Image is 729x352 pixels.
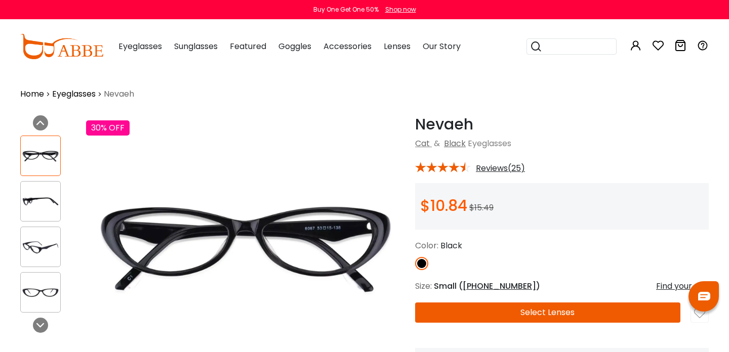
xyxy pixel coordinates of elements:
span: Black [440,240,462,251]
span: Size: [415,280,432,292]
span: Accessories [323,40,372,52]
span: Goggles [278,40,311,52]
div: Find your size [656,280,709,292]
button: Select Lenses [415,302,680,323]
span: Nevaeh [104,88,134,100]
div: Buy One Get One 50% [313,5,379,14]
span: Color: [415,240,438,251]
span: Lenses [384,40,411,52]
span: Featured [230,40,266,52]
a: Home [20,88,44,100]
img: Nevaeh Black Acetate Eyeglasses , UniversalBridgeFit Frames from ABBE Glasses [21,146,60,166]
span: Our Story [423,40,461,52]
img: like [694,308,705,319]
div: Shop now [385,5,416,14]
span: Reviews(25) [476,164,525,173]
img: abbeglasses.com [20,34,103,59]
a: Cat [415,138,430,149]
span: $15.49 [469,202,494,213]
span: [PHONE_NUMBER] [463,280,536,292]
a: Shop now [380,5,416,14]
span: Eyeglasses [468,138,511,149]
span: $10.84 [420,195,467,216]
span: Small ( ) [434,280,540,292]
img: Nevaeh Black Acetate Eyeglasses , UniversalBridgeFit Frames from ABBE Glasses [21,192,60,211]
span: Eyeglasses [118,40,162,52]
a: Eyeglasses [52,88,96,100]
img: chat [698,292,710,300]
span: & [432,138,442,149]
h1: Nevaeh [415,115,709,134]
img: Nevaeh Black Acetate Eyeglasses , UniversalBridgeFit Frames from ABBE Glasses [21,283,60,302]
div: 30% OFF [86,120,130,136]
span: Sunglasses [174,40,218,52]
img: Nevaeh Black Acetate Eyeglasses , UniversalBridgeFit Frames from ABBE Glasses [21,237,60,257]
a: Black [444,138,466,149]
